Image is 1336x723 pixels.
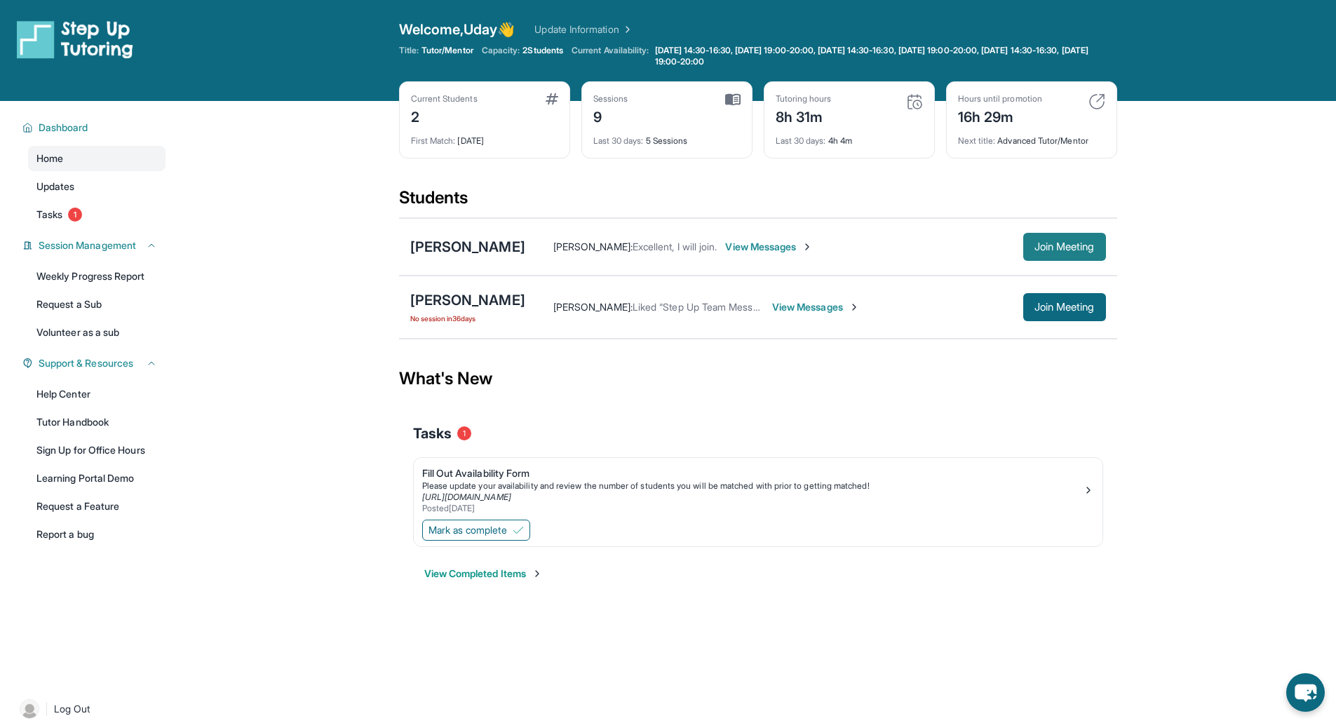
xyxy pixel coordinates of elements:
[28,202,166,227] a: Tasks1
[1088,93,1105,110] img: card
[593,127,741,147] div: 5 Sessions
[28,146,166,171] a: Home
[399,348,1117,410] div: What's New
[553,301,633,313] span: [PERSON_NAME] :
[36,208,62,222] span: Tasks
[772,300,860,314] span: View Messages
[422,492,511,502] a: [URL][DOMAIN_NAME]
[422,466,1083,480] div: Fill Out Availability Form
[20,699,39,719] img: user-img
[802,241,813,252] img: Chevron-Right
[68,208,82,222] span: 1
[1023,233,1106,261] button: Join Meeting
[411,104,478,127] div: 2
[410,313,525,324] span: No session in 36 days
[906,93,923,110] img: card
[958,93,1042,104] div: Hours until promotion
[457,426,471,440] span: 1
[593,93,628,104] div: Sessions
[776,135,826,146] span: Last 30 days :
[33,121,157,135] button: Dashboard
[776,104,832,127] div: 8h 31m
[414,458,1102,517] a: Fill Out Availability FormPlease update your availability and review the number of students you w...
[410,237,525,257] div: [PERSON_NAME]
[619,22,633,36] img: Chevron Right
[28,438,166,463] a: Sign Up for Office Hours
[1034,243,1095,251] span: Join Meeting
[411,135,456,146] span: First Match :
[33,356,157,370] button: Support & Resources
[958,135,996,146] span: Next title :
[54,702,90,716] span: Log Out
[652,45,1117,67] a: [DATE] 14:30-16:30, [DATE] 19:00-20:00, [DATE] 14:30-16:30, [DATE] 19:00-20:00, [DATE] 14:30-16:3...
[28,466,166,491] a: Learning Portal Demo
[546,93,558,104] img: card
[410,290,525,310] div: [PERSON_NAME]
[422,503,1083,514] div: Posted [DATE]
[399,187,1117,217] div: Students
[28,292,166,317] a: Request a Sub
[482,45,520,56] span: Capacity:
[399,45,419,56] span: Title:
[422,520,530,541] button: Mark as complete
[28,381,166,407] a: Help Center
[28,410,166,435] a: Tutor Handbook
[553,241,633,252] span: [PERSON_NAME] :
[593,135,644,146] span: Last 30 days :
[17,20,133,59] img: logo
[958,127,1105,147] div: Advanced Tutor/Mentor
[33,238,157,252] button: Session Management
[572,45,649,67] span: Current Availability:
[725,93,741,106] img: card
[28,522,166,547] a: Report a bug
[411,93,478,104] div: Current Students
[39,121,88,135] span: Dashboard
[849,302,860,313] img: Chevron-Right
[593,104,628,127] div: 9
[399,20,515,39] span: Welcome, Uday 👋
[424,567,543,581] button: View Completed Items
[36,151,63,165] span: Home
[522,45,563,56] span: 2 Students
[28,494,166,519] a: Request a Feature
[534,22,633,36] a: Update Information
[39,356,133,370] span: Support & Resources
[39,238,136,252] span: Session Management
[429,523,507,537] span: Mark as complete
[411,127,558,147] div: [DATE]
[633,241,717,252] span: Excellent, I will join.
[28,320,166,345] a: Volunteer as a sub
[725,240,813,254] span: View Messages
[45,701,48,717] span: |
[421,45,473,56] span: Tutor/Mentor
[36,180,75,194] span: Updates
[776,127,923,147] div: 4h 4m
[776,93,832,104] div: Tutoring hours
[655,45,1114,67] span: [DATE] 14:30-16:30, [DATE] 19:00-20:00, [DATE] 14:30-16:30, [DATE] 19:00-20:00, [DATE] 14:30-16:3...
[958,104,1042,127] div: 16h 29m
[422,480,1083,492] div: Please update your availability and review the number of students you will be matched with prior ...
[1034,303,1095,311] span: Join Meeting
[513,525,524,536] img: Mark as complete
[28,264,166,289] a: Weekly Progress Report
[413,424,452,443] span: Tasks
[1023,293,1106,321] button: Join Meeting
[28,174,166,199] a: Updates
[1286,673,1325,712] button: chat-button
